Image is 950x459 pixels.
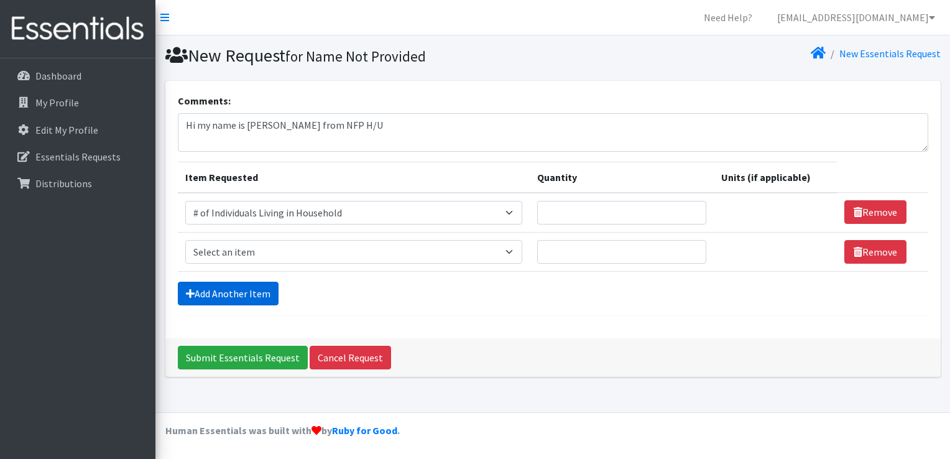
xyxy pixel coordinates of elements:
a: New Essentials Request [839,47,941,60]
a: Edit My Profile [5,118,150,142]
small: for Name Not Provided [285,47,426,65]
p: My Profile [35,96,79,109]
a: Add Another Item [178,282,279,305]
a: Remove [844,200,906,224]
h1: New Request [165,45,548,67]
a: My Profile [5,90,150,115]
th: Item Requested [178,162,530,193]
a: Remove [844,240,906,264]
th: Units (if applicable) [714,162,837,193]
input: Submit Essentials Request [178,346,308,369]
a: Essentials Requests [5,144,150,169]
a: Ruby for Good [332,424,397,437]
label: Comments: [178,93,231,108]
p: Essentials Requests [35,151,121,163]
p: Distributions [35,177,92,190]
img: HumanEssentials [5,8,150,50]
a: Need Help? [694,5,762,30]
strong: Human Essentials was built with by . [165,424,400,437]
a: Cancel Request [310,346,391,369]
p: Edit My Profile [35,124,98,136]
th: Quantity [530,162,714,193]
a: Distributions [5,171,150,196]
p: Dashboard [35,70,81,82]
a: Dashboard [5,63,150,88]
a: [EMAIL_ADDRESS][DOMAIN_NAME] [767,5,945,30]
